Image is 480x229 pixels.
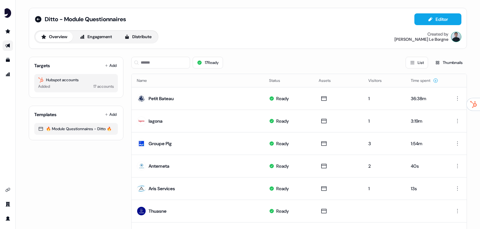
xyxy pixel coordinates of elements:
div: 36:38m [411,95,441,102]
div: Ready [276,208,289,214]
div: Hubspot accounts [38,77,114,83]
div: Targets [34,62,50,69]
div: Petit Bateau [149,95,174,102]
div: Ready [276,118,289,124]
div: Ready [276,95,289,102]
div: 1 [368,95,400,102]
div: 1:54m [411,140,441,147]
div: Antemeta [149,163,169,169]
div: 3:19m [411,118,441,124]
button: Name [137,75,155,86]
div: 3 [368,140,400,147]
div: 40s [411,163,441,169]
div: Added [38,83,50,90]
div: 🔥 Module Questionnaires - Ditto 🔥 [38,126,114,132]
div: Thuasne [149,208,167,214]
div: Templates [34,111,56,118]
div: Created by [427,32,448,37]
button: Status [269,75,288,86]
a: Go to integrations [3,185,13,195]
div: Ready [276,163,289,169]
button: Add [104,110,118,119]
div: Iagona [149,118,163,124]
a: Editor [414,17,461,23]
button: Time spent [411,75,438,86]
button: Engagement [74,32,118,42]
button: Distribute [119,32,157,42]
div: Aris Services [149,185,175,192]
div: Groupe Plg [149,140,172,147]
div: Ready [276,140,289,147]
div: 13s [411,185,441,192]
button: Thumbnails [431,57,467,69]
div: 1 [368,118,400,124]
button: Visitors [368,75,390,86]
div: Ready [276,185,289,192]
div: 1 [368,185,400,192]
img: Ugo [451,32,461,42]
a: Go to profile [3,213,13,224]
th: Assets [313,74,363,87]
span: Ditto - Module Questionnaires [45,15,126,23]
a: Go to attribution [3,69,13,80]
button: Add [104,61,118,70]
div: [PERSON_NAME] Le Borgne [394,37,448,42]
button: Editor [414,13,461,25]
div: 17 accounts [93,83,114,90]
button: 17Ready [193,57,223,69]
a: Go to templates [3,55,13,65]
button: Overview [36,32,73,42]
a: Go to team [3,199,13,209]
a: Go to outbound experience [3,40,13,51]
button: List [406,57,428,69]
a: Go to prospects [3,26,13,37]
div: 2 [368,163,400,169]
